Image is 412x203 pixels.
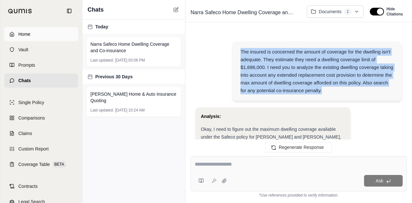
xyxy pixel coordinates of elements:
[188,7,302,18] div: Edit Title
[8,9,32,14] img: Qumis Logo
[172,6,180,14] button: New Chat
[18,99,44,106] span: Single Policy
[4,95,78,110] a: Single Policy
[4,142,78,156] a: Custom Report
[4,73,78,88] a: Chats
[4,157,78,171] a: Coverage TableBETA
[344,8,351,15] span: 1
[191,191,407,198] div: *Use references provided to verify information.
[201,114,221,119] strong: Analysis:
[18,77,31,84] span: Chats
[307,5,363,18] button: Documents1
[64,6,74,16] button: Collapse sidebar
[4,58,78,72] a: Prompts
[95,24,108,30] span: Today
[52,161,66,168] span: BETA
[319,8,342,15] span: Documents
[4,111,78,125] a: Comparisons
[279,145,324,150] span: Regenerate Response
[90,91,177,104] span: [PERSON_NAME] Home & Auto Insurance Quoting
[4,179,78,193] a: Contracts
[90,41,177,54] span: Narra Safeco Home Dwelling Coverage and Co-insurance
[18,146,49,152] span: Custom Report
[90,58,114,63] span: Last updated:
[115,108,145,113] span: [DATE] 10:24 AM
[18,161,50,168] span: Coverage Table
[90,108,114,113] span: Last updated:
[201,127,341,163] span: Okay, I need to figure out the maximum dwelling coverage available under the Safeco policy for [P...
[4,27,78,41] a: Home
[18,31,30,37] span: Home
[4,126,78,140] a: Claims
[18,46,28,53] span: Vault
[376,178,383,183] span: Ask
[364,175,403,187] button: Ask
[4,43,78,57] a: Vault
[240,48,394,94] div: The insured is concerned the amount of coverage for the dwelling isn't adequate. They estimate th...
[188,7,297,18] span: Narra Safeco Home Dwelling Coverage and Co-insurance
[18,62,35,68] span: Prompts
[88,5,104,14] span: Chats
[115,58,145,63] span: [DATE] 03:06 PM
[18,130,32,137] span: Claims
[18,183,38,189] span: Contracts
[18,115,45,121] span: Comparisons
[95,73,133,80] span: Previous 30 Days
[266,142,332,152] button: Regenerate Response
[387,6,403,17] span: Hide Citations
